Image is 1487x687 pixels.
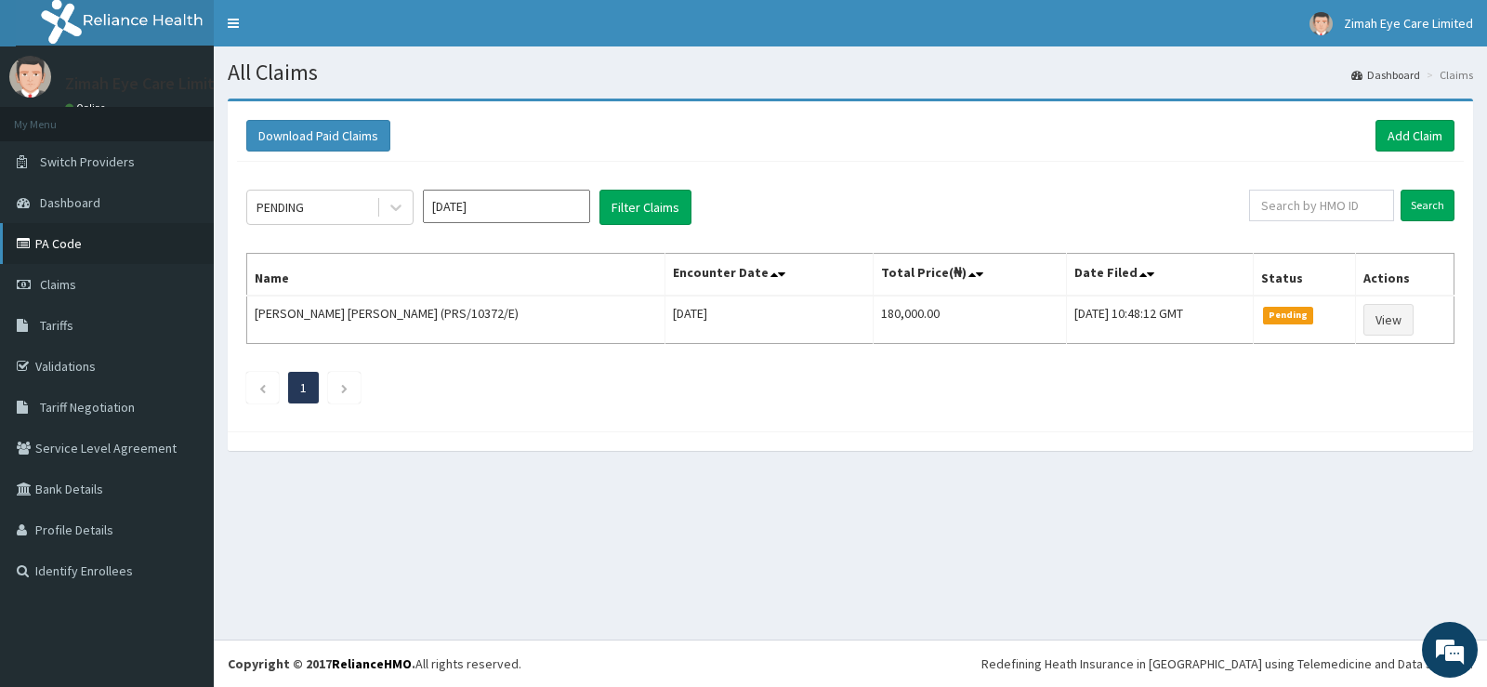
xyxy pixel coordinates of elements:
[9,56,51,98] img: User Image
[108,218,257,405] span: We're online!
[874,254,1067,297] th: Total Price(₦)
[1067,296,1253,344] td: [DATE] 10:48:12 GMT
[247,296,665,344] td: [PERSON_NAME] [PERSON_NAME] (PRS/10372/E)
[1375,120,1454,152] a: Add Claim
[247,254,665,297] th: Name
[1422,67,1473,83] li: Claims
[214,640,1487,687] footer: All rights reserved.
[1355,254,1454,297] th: Actions
[228,60,1473,85] h1: All Claims
[246,120,390,152] button: Download Paid Claims
[1351,67,1420,83] a: Dashboard
[1263,307,1314,324] span: Pending
[40,317,73,334] span: Tariffs
[1401,190,1454,221] input: Search
[332,655,412,672] a: RelianceHMO
[258,379,267,396] a: Previous page
[34,93,75,139] img: d_794563401_company_1708531726252_794563401
[1344,15,1473,32] span: Zimah Eye Care Limited
[257,198,304,217] div: PENDING
[300,379,307,396] a: Page 1 is your current page
[40,194,100,211] span: Dashboard
[874,296,1067,344] td: 180,000.00
[40,276,76,293] span: Claims
[40,399,135,416] span: Tariff Negotiation
[1253,254,1355,297] th: Status
[1309,12,1333,35] img: User Image
[65,101,110,114] a: Online
[1363,304,1414,336] a: View
[599,190,691,225] button: Filter Claims
[665,254,874,297] th: Encounter Date
[340,379,349,396] a: Next page
[423,190,590,223] input: Select Month and Year
[228,655,415,672] strong: Copyright © 2017 .
[1249,190,1395,221] input: Search by HMO ID
[665,296,874,344] td: [DATE]
[981,654,1473,673] div: Redefining Heath Insurance in [GEOGRAPHIC_DATA] using Telemedicine and Data Science!
[9,475,354,540] textarea: Type your message and hit 'Enter'
[40,153,135,170] span: Switch Providers
[305,9,349,54] div: Minimize live chat window
[1067,254,1253,297] th: Date Filed
[65,75,233,92] p: Zimah Eye Care Limited
[97,104,312,128] div: Chat with us now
